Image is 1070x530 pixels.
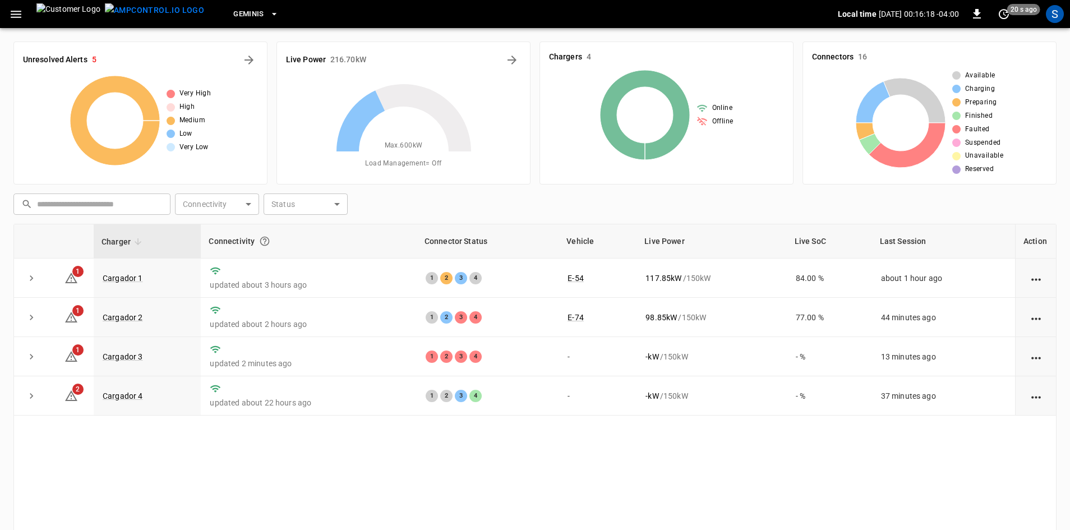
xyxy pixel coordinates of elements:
[23,388,40,404] button: expand row
[469,351,482,363] div: 4
[965,84,995,95] span: Charging
[426,272,438,284] div: 1
[455,390,467,402] div: 3
[872,337,1015,376] td: 13 minutes ago
[872,224,1015,259] th: Last Session
[787,337,872,376] td: - %
[210,358,407,369] p: updated 2 minutes ago
[1029,273,1043,284] div: action cell options
[103,313,143,322] a: Cargador 2
[637,224,786,259] th: Live Power
[965,124,990,135] span: Faulted
[23,270,40,287] button: expand row
[255,231,275,251] button: Connection between the charger and our software.
[64,391,78,400] a: 2
[1029,351,1043,362] div: action cell options
[179,88,211,99] span: Very High
[965,150,1003,162] span: Unavailable
[64,352,78,361] a: 1
[330,54,366,66] h6: 216.70 kW
[645,390,777,402] div: / 150 kW
[23,309,40,326] button: expand row
[645,273,681,284] p: 117.85 kW
[568,313,584,322] a: E-74
[787,376,872,416] td: - %
[787,224,872,259] th: Live SoC
[559,224,637,259] th: Vehicle
[455,351,467,363] div: 3
[426,390,438,402] div: 1
[587,51,591,63] h6: 4
[965,70,995,81] span: Available
[645,312,777,323] div: / 150 kW
[92,54,96,66] h6: 5
[210,397,407,408] p: updated about 22 hours ago
[645,390,658,402] p: - kW
[872,259,1015,298] td: about 1 hour ago
[503,51,521,69] button: Energy Overview
[455,311,467,324] div: 3
[72,384,84,395] span: 2
[440,311,453,324] div: 2
[179,115,205,126] span: Medium
[1029,312,1043,323] div: action cell options
[72,266,84,277] span: 1
[812,51,854,63] h6: Connectors
[645,351,658,362] p: - kW
[179,142,209,153] span: Very Low
[965,97,997,108] span: Preparing
[838,8,877,20] p: Local time
[645,351,777,362] div: / 150 kW
[210,279,407,291] p: updated about 3 hours ago
[233,8,264,21] span: Geminis
[426,351,438,363] div: 1
[879,8,959,20] p: [DATE] 00:16:18 -04:00
[469,390,482,402] div: 4
[1046,5,1064,23] div: profile-icon
[417,224,559,259] th: Connector Status
[210,319,407,330] p: updated about 2 hours ago
[440,272,453,284] div: 2
[559,337,637,376] td: -
[1015,224,1056,259] th: Action
[23,348,40,365] button: expand row
[103,274,143,283] a: Cargador 1
[103,352,143,361] a: Cargador 3
[426,311,438,324] div: 1
[872,298,1015,337] td: 44 minutes ago
[440,351,453,363] div: 2
[787,298,872,337] td: 77.00 %
[549,51,582,63] h6: Chargers
[229,3,283,25] button: Geminis
[385,140,423,151] span: Max. 600 kW
[36,3,100,25] img: Customer Logo
[965,137,1001,149] span: Suspended
[179,128,192,140] span: Low
[1029,390,1043,402] div: action cell options
[995,5,1013,23] button: set refresh interval
[64,312,78,321] a: 1
[209,231,408,251] div: Connectivity
[72,305,84,316] span: 1
[568,274,584,283] a: E-54
[559,376,637,416] td: -
[23,54,87,66] h6: Unresolved Alerts
[105,3,204,17] img: ampcontrol.io logo
[365,158,441,169] span: Load Management = Off
[179,102,195,113] span: High
[102,235,145,248] span: Charger
[286,54,326,66] h6: Live Power
[64,273,78,282] a: 1
[103,391,143,400] a: Cargador 4
[872,376,1015,416] td: 37 minutes ago
[645,312,677,323] p: 98.85 kW
[469,311,482,324] div: 4
[965,110,993,122] span: Finished
[712,103,732,114] span: Online
[712,116,734,127] span: Offline
[440,390,453,402] div: 2
[858,51,867,63] h6: 16
[240,51,258,69] button: All Alerts
[1007,4,1040,15] span: 20 s ago
[455,272,467,284] div: 3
